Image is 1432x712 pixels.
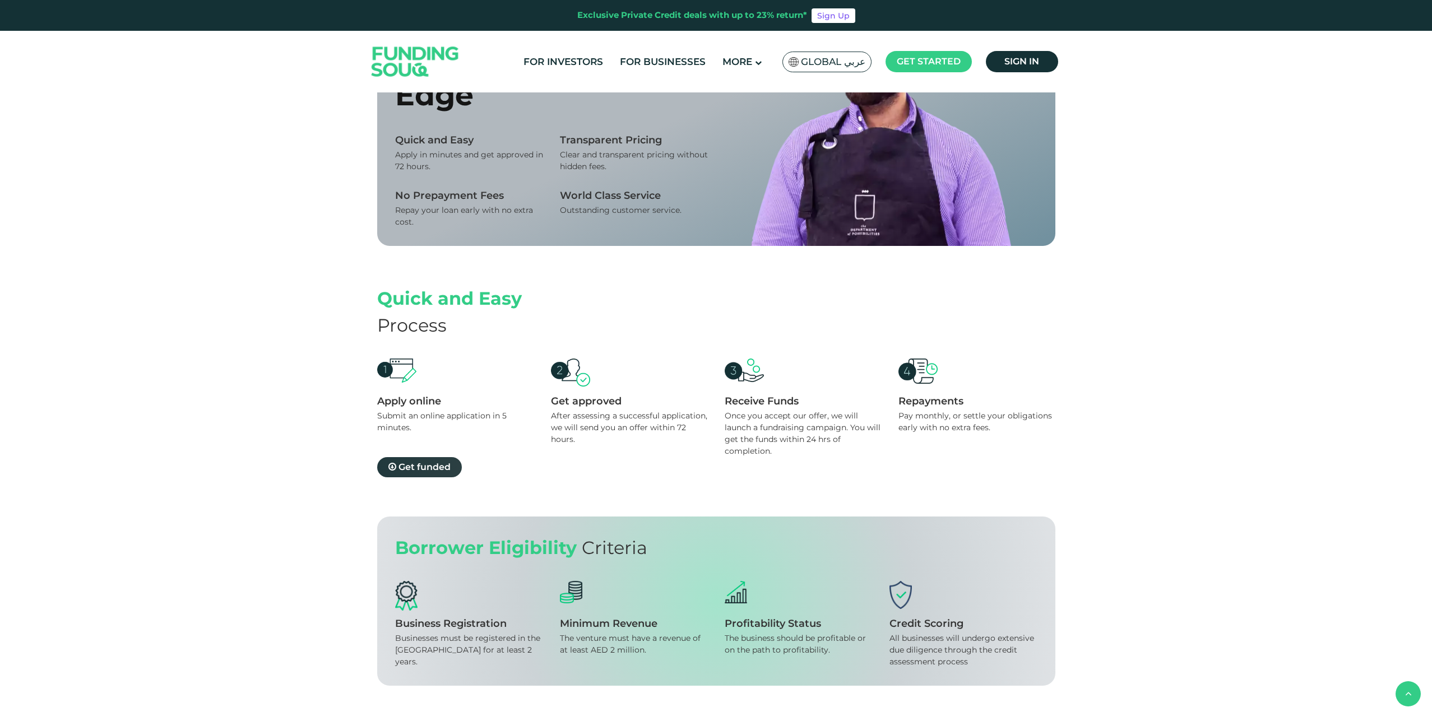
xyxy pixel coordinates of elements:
[377,410,534,434] div: Submit an online application in 5 minutes.
[377,312,1055,339] div: Process
[377,395,534,407] div: Apply online
[395,134,543,146] div: Quick and Easy
[560,149,708,173] div: Clear and transparent pricing without hidden fees.
[582,537,647,559] span: Criteria
[725,410,882,457] div: Once you accept our offer, we will launch a fundraising campaign. You will get the funds within 2...
[560,204,708,216] div: Outstanding customer service.
[551,359,590,387] img: get approved
[360,34,470,90] img: Logo
[617,53,708,71] a: For Businesses
[1004,56,1039,67] span: Sign in
[551,395,708,407] div: Get approved
[395,632,543,668] div: Businesses must be registered in the [GEOGRAPHIC_DATA] for at least 2 years.
[577,9,807,22] div: Exclusive Private Credit deals with up to 23% return*
[898,395,1055,407] div: Repayments
[801,55,865,68] span: Global عربي
[560,189,708,202] div: World Class Service
[725,395,882,407] div: Receive Funds
[722,56,752,67] span: More
[395,617,543,630] div: Business Registration
[889,617,1037,630] div: Credit Scoring
[377,359,416,383] img: apply online
[1396,681,1421,706] button: back
[812,8,855,23] a: Sign Up
[377,457,462,477] a: Get funded
[725,581,747,603] img: Profitability status
[377,285,1055,312] div: Quick and Easy
[725,359,764,383] img: receive funds
[897,56,961,67] span: Get started
[551,410,708,445] div: After assessing a successful application, we will send you an offer within 72 hours.
[898,410,1055,434] div: Pay monthly, or settle your obligations early with no extra fees.
[889,581,912,609] img: Credit Scoring
[395,189,543,202] div: No Prepayment Fees
[395,149,543,173] div: Apply in minutes and get approved in 72 hours.
[725,617,873,630] div: Profitability Status
[889,632,1037,668] div: All businesses will undergo extensive due diligence through the credit assessment process
[560,134,708,146] div: Transparent Pricing
[521,53,606,71] a: For Investors
[986,51,1058,72] a: Sign in
[725,632,873,656] div: The business should be profitable or on the path to profitability.
[395,581,418,611] img: Business Registration
[560,581,582,603] img: Minimum Revenue
[898,359,938,384] img: repayments
[395,30,708,117] div: Your Competitive Edge
[560,632,708,656] div: The venture must have a revenue of at least AED 2 million.
[395,537,577,559] span: Borrower Eligibility
[395,204,543,228] div: Repay your loan early with no extra cost.
[789,57,799,67] img: SA Flag
[560,617,708,630] div: Minimum Revenue
[398,462,451,472] span: Get funded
